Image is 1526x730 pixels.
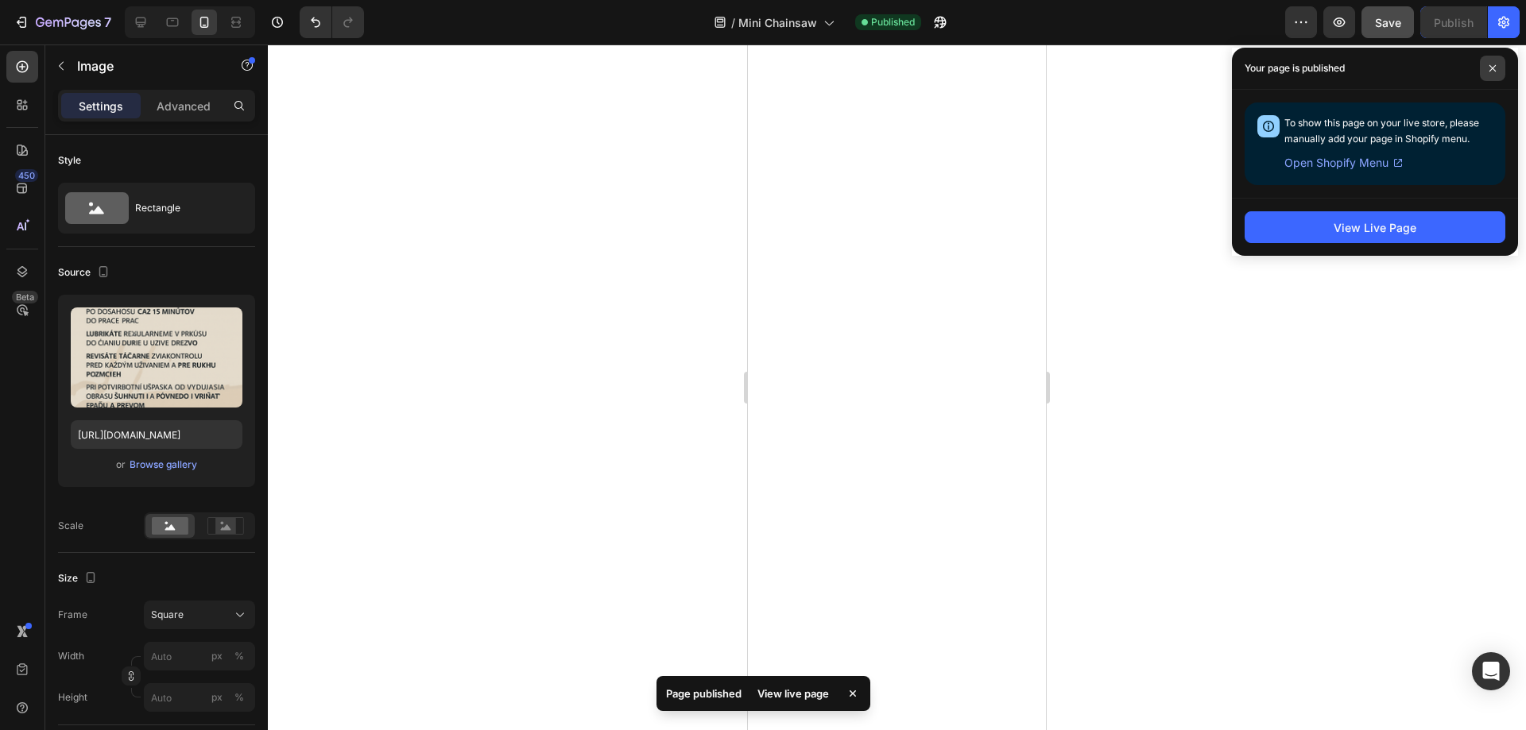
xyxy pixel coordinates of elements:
button: Browse gallery [129,457,198,473]
p: Your page is published [1245,60,1345,76]
div: % [234,690,244,705]
iframe: Design area [748,44,1046,730]
p: Page published [666,686,742,701]
span: Published [871,15,915,29]
button: Save [1361,6,1414,38]
label: Frame [58,608,87,622]
div: Browse gallery [130,458,197,472]
div: View live page [748,682,839,705]
button: 7 [6,6,118,38]
div: Size [58,568,100,589]
button: % [207,647,227,666]
div: px [211,649,223,663]
p: Settings [79,98,123,114]
input: px% [144,642,255,670]
div: Scale [58,519,83,533]
label: Height [58,690,87,705]
p: Image [77,56,212,75]
div: Style [58,153,81,168]
button: Publish [1420,6,1487,38]
div: Source [58,262,113,284]
div: View Live Page [1334,219,1416,236]
span: To show this page on your live store, please manually add your page in Shopify menu. [1284,117,1479,145]
div: % [234,649,244,663]
img: preview-image [71,307,242,407]
p: Advanced [157,98,211,114]
p: 7 [104,13,111,32]
div: Open Intercom Messenger [1472,652,1510,690]
span: Mini Chainsaw [738,14,817,31]
span: / [731,14,735,31]
button: View Live Page [1245,211,1505,243]
button: px [230,647,249,666]
div: Rectangle [135,190,232,226]
span: Square [151,608,184,622]
input: px% [144,683,255,712]
span: Open Shopify Menu [1284,153,1389,172]
div: Undo/Redo [300,6,364,38]
button: % [207,688,227,707]
span: or [116,455,126,474]
label: Width [58,649,84,663]
span: Save [1375,16,1401,29]
div: 450 [15,169,38,182]
input: https://example.com/image.jpg [71,420,242,449]
div: px [211,690,223,705]
div: Publish [1434,14,1474,31]
button: px [230,688,249,707]
button: Square [144,601,255,629]
div: Beta [12,291,38,303]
